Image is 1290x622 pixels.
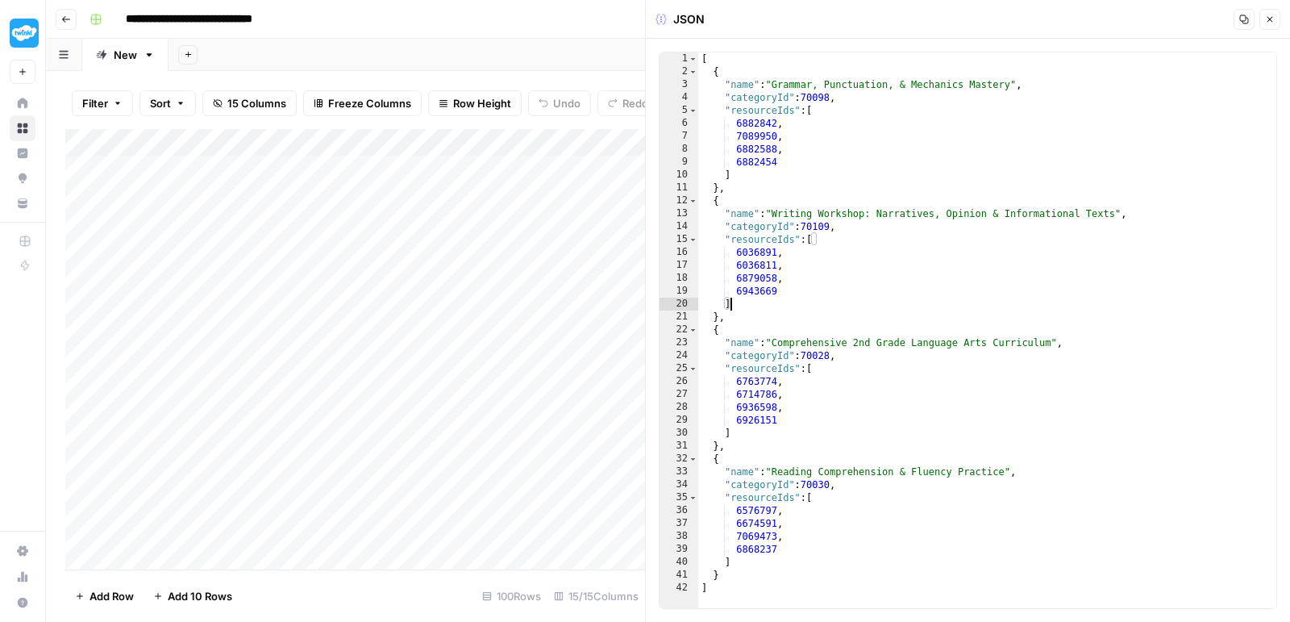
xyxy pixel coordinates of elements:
[10,19,39,48] img: Twinkl Logo
[10,13,35,53] button: Workspace: Twinkl
[660,582,698,595] div: 42
[82,39,169,71] a: New
[660,246,698,259] div: 16
[689,104,697,117] span: Toggle code folding, rows 5 through 10
[660,52,698,65] div: 1
[660,478,698,491] div: 34
[168,588,232,604] span: Add 10 Rows
[144,583,242,609] button: Add 10 Rows
[660,556,698,569] div: 40
[689,52,697,65] span: Toggle code folding, rows 1 through 42
[660,78,698,91] div: 3
[660,388,698,401] div: 27
[660,349,698,362] div: 24
[10,165,35,191] a: Opportunities
[660,233,698,246] div: 15
[689,324,697,336] span: Toggle code folding, rows 22 through 31
[428,90,522,116] button: Row Height
[553,95,580,111] span: Undo
[476,583,547,609] div: 100 Rows
[660,324,698,336] div: 22
[660,169,698,182] div: 10
[10,590,35,616] button: Help + Support
[660,220,698,233] div: 14
[597,90,659,116] button: Redo
[622,95,648,111] span: Redo
[72,90,133,116] button: Filter
[660,272,698,285] div: 18
[660,362,698,375] div: 25
[10,115,35,141] a: Browse
[689,491,697,504] span: Toggle code folding, rows 35 through 40
[89,588,134,604] span: Add Row
[65,583,144,609] button: Add Row
[660,401,698,414] div: 28
[660,104,698,117] div: 5
[689,362,697,375] span: Toggle code folding, rows 25 through 30
[660,143,698,156] div: 8
[660,530,698,543] div: 38
[660,491,698,504] div: 35
[660,453,698,465] div: 32
[660,504,698,517] div: 36
[328,95,411,111] span: Freeze Columns
[660,336,698,349] div: 23
[660,182,698,194] div: 11
[10,90,35,116] a: Home
[660,117,698,130] div: 6
[547,583,645,609] div: 15/15 Columns
[660,130,698,143] div: 7
[660,156,698,169] div: 9
[528,90,591,116] button: Undo
[202,90,297,116] button: 15 Columns
[303,90,422,116] button: Freeze Columns
[139,90,196,116] button: Sort
[660,259,698,272] div: 17
[660,427,698,440] div: 30
[10,564,35,590] a: Usage
[660,375,698,388] div: 26
[660,91,698,104] div: 4
[660,285,698,298] div: 19
[660,543,698,556] div: 39
[10,190,35,216] a: Your Data
[660,298,698,311] div: 20
[660,207,698,220] div: 13
[10,538,35,564] a: Settings
[660,414,698,427] div: 29
[660,517,698,530] div: 37
[10,140,35,166] a: Insights
[660,311,698,324] div: 21
[660,569,698,582] div: 41
[689,453,697,465] span: Toggle code folding, rows 32 through 41
[114,47,137,63] div: New
[453,95,511,111] span: Row Height
[150,95,171,111] span: Sort
[655,11,705,27] div: JSON
[660,65,698,78] div: 2
[689,65,697,78] span: Toggle code folding, rows 2 through 11
[660,440,698,453] div: 31
[689,194,697,207] span: Toggle code folding, rows 12 through 21
[82,95,108,111] span: Filter
[660,194,698,207] div: 12
[660,465,698,478] div: 33
[689,233,697,246] span: Toggle code folding, rows 15 through 20
[227,95,286,111] span: 15 Columns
